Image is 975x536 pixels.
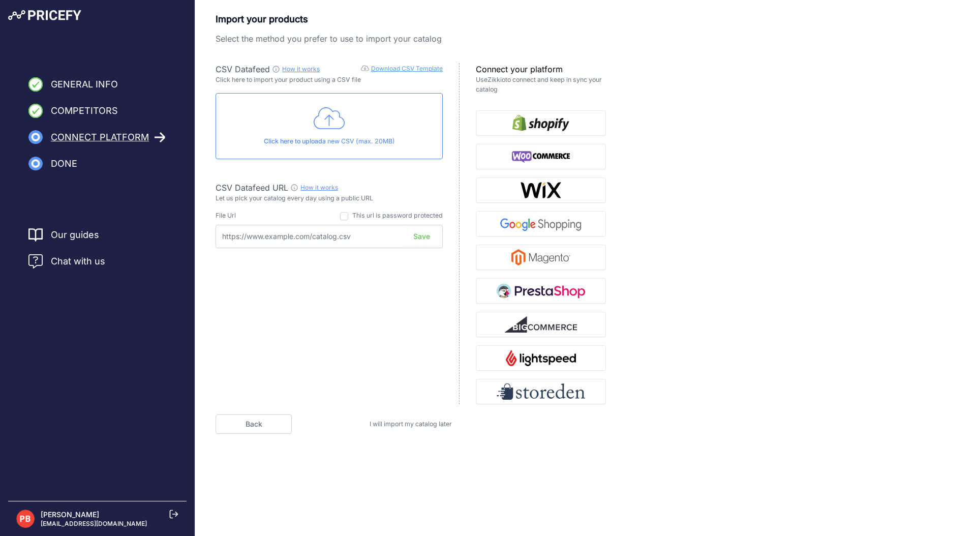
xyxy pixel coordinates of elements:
p: [EMAIL_ADDRESS][DOMAIN_NAME] [41,520,147,528]
img: WooCommerce [512,148,570,165]
img: Wix [520,182,562,198]
input: https://www.example.com/catalog.csv [216,225,443,248]
p: Let us pick your catalog every day using a public URL [216,194,443,203]
p: Import your products [216,12,606,26]
a: Back [216,414,292,434]
p: Select the method you prefer to use to import your catalog [216,33,606,45]
img: Magento 2 [511,249,570,265]
img: Shopify [512,115,569,131]
img: Google Shopping [497,216,585,232]
p: Click here to import your product using a CSV file [216,75,443,85]
span: Chat with us [51,254,105,269]
a: How it works [300,184,338,191]
p: [PERSON_NAME] [41,510,147,520]
span: Competitors [51,104,118,118]
div: File Url [216,211,236,221]
img: BigCommerce [505,316,577,333]
img: Pricefy Logo [8,10,81,20]
span: CSV Datafeed [216,64,270,74]
a: Our guides [51,228,99,242]
span: CSV Datafeed URL [216,183,288,193]
img: Lightspeed [506,350,575,366]
button: Save [403,227,441,246]
a: How it works [282,65,320,73]
span: Click here to upload [264,137,322,145]
p: Use to connect and keep in sync your catalog [476,75,606,94]
div: This url is password protected [352,211,443,221]
a: I will import my catalog later [370,420,452,428]
a: Download CSV Template [371,65,443,72]
span: Connect Platform [51,130,149,144]
span: General Info [51,77,118,92]
p: Connect your platform [476,63,606,75]
a: Chat with us [28,254,105,269]
img: PrestaShop [497,283,585,299]
img: Storeden [497,383,585,400]
a: Zikkio [487,76,505,83]
p: a new CSV (max. 20MB) [224,137,434,146]
span: Done [51,157,77,171]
